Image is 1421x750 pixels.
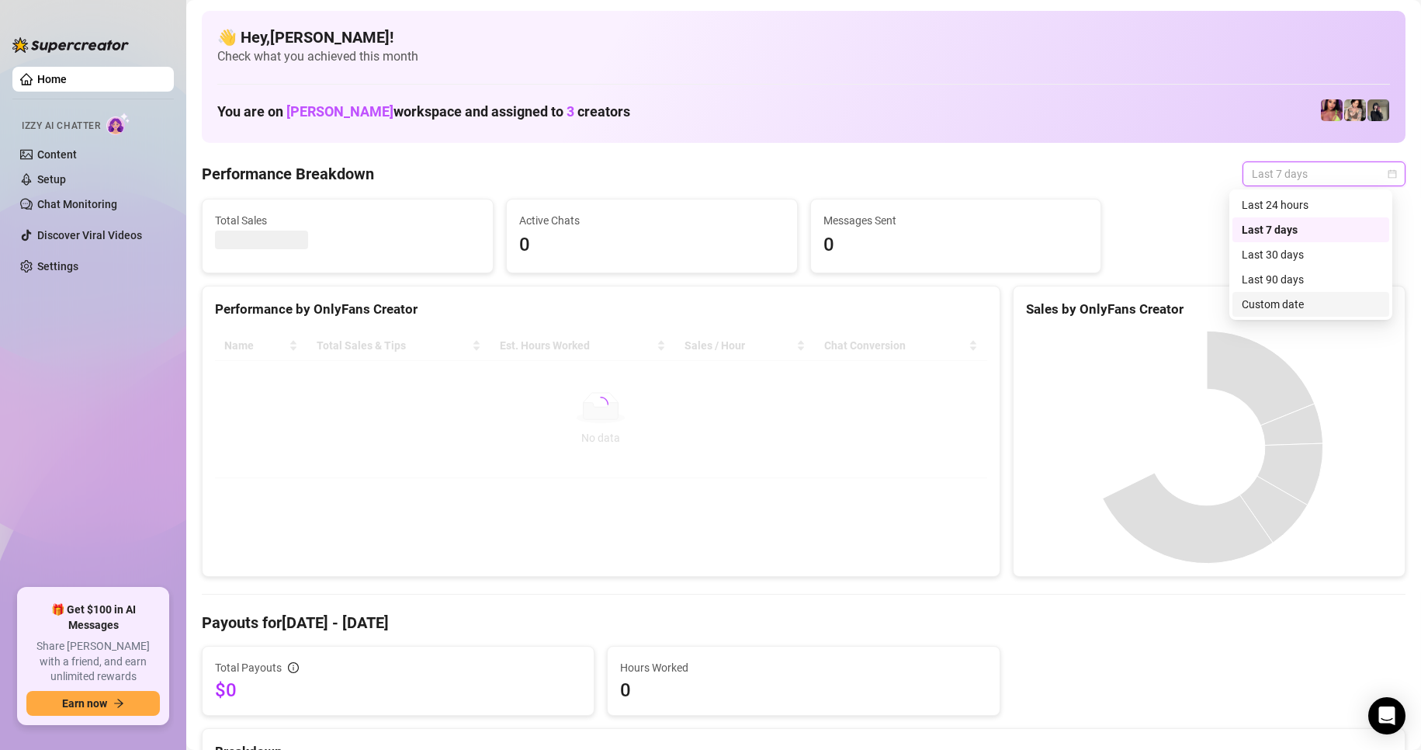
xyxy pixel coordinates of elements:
img: AI Chatter [106,113,130,135]
img: logo-BBDzfeDw.svg [12,37,129,53]
span: $0 [215,678,581,703]
div: Last 90 days [1242,271,1380,288]
div: Custom date [1242,296,1380,313]
span: [PERSON_NAME] [286,103,393,120]
div: Last 90 days [1232,267,1389,292]
span: calendar [1388,169,1397,179]
div: Open Intercom Messenger [1368,697,1405,734]
span: loading [593,397,608,412]
button: Earn nowarrow-right [26,691,160,716]
h4: 👋 Hey, [PERSON_NAME] ! [217,26,1390,48]
span: arrow-right [113,698,124,709]
span: Active Chats [519,212,785,229]
span: 🎁 Get $100 in AI Messages [26,602,160,633]
img: Anna [1367,99,1389,121]
h1: You are on workspace and assigned to creators [217,103,630,120]
div: Last 7 days [1232,217,1389,242]
div: Last 30 days [1232,242,1389,267]
div: Last 30 days [1242,246,1380,263]
div: Custom date [1232,292,1389,317]
span: Izzy AI Chatter [22,119,100,134]
span: Total Payouts [215,659,282,676]
span: Earn now [62,697,107,710]
span: Hours Worked [620,659,986,676]
a: Setup [37,173,66,186]
span: 0 [519,231,785,260]
a: Home [37,73,67,85]
span: 0 [823,231,1089,260]
div: Performance by OnlyFans Creator [215,299,987,320]
img: GODDESS [1321,99,1343,121]
a: Chat Monitoring [37,198,117,210]
span: Share [PERSON_NAME] with a friend, and earn unlimited rewards [26,639,160,685]
div: Last 7 days [1242,221,1380,238]
div: Last 24 hours [1242,196,1380,214]
a: Discover Viral Videos [37,229,142,241]
span: 0 [620,678,986,703]
span: Total Sales [215,212,480,229]
h4: Performance Breakdown [202,163,374,185]
a: Content [37,148,77,161]
span: Check what you achieved this month [217,48,1390,65]
div: Sales by OnlyFans Creator [1026,299,1392,320]
span: Messages Sent [823,212,1089,229]
span: Last 7 days [1252,162,1396,186]
h4: Payouts for [DATE] - [DATE] [202,612,1405,634]
span: 3 [567,103,574,120]
span: info-circle [288,662,299,673]
a: Settings [37,260,78,273]
img: Jenna [1344,99,1366,121]
div: Last 24 hours [1232,193,1389,217]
